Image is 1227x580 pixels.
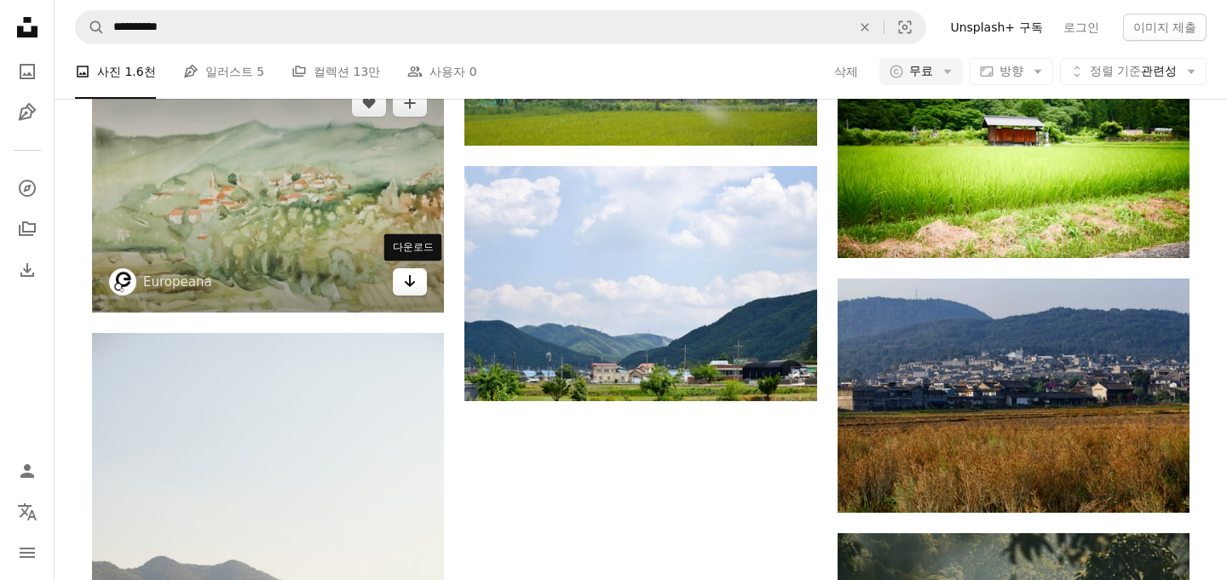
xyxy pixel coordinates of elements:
[10,454,44,488] a: 로그인 / 가입
[10,495,44,529] button: 언어
[10,95,44,129] a: 일러스트
[10,212,44,246] a: 컬렉션
[469,62,477,81] span: 0
[879,58,963,85] button: 무료
[833,58,859,85] button: 삭제
[183,44,264,99] a: 일러스트 5
[1123,14,1207,41] button: 이미지 제출
[92,72,444,313] img: 산속 마을의 수채화
[940,14,1052,41] a: Unsplash+ 구독
[76,11,105,43] button: Unsplash 검색
[10,171,44,205] a: 탐색
[143,273,212,290] a: Europeana
[846,11,884,43] button: 삭제
[291,44,380,99] a: 컬렉션 13만
[884,11,925,43] button: 시각적 검색
[384,234,442,261] div: 다운로드
[838,132,1190,147] a: 낮에는 푸른 잔디밭에 있는 갈색 목조 주택
[464,275,816,290] a: 낮에는 흰 구름 아래 녹색 산 근처의 흰색과 갈색 콘크리트 건물
[909,63,933,80] span: 무료
[92,184,444,199] a: 산속 마을의 수채화
[352,89,386,117] button: 좋아요
[10,55,44,89] a: 사진
[256,62,264,81] span: 5
[354,62,381,81] span: 13만
[393,89,427,117] button: 컬렉션에 추가
[407,44,476,99] a: 사용자 0
[109,268,136,296] img: Europeana의 프로필로 이동
[464,166,816,401] img: 낮에는 흰 구름 아래 녹색 산 근처의 흰색과 갈색 콘크리트 건물
[10,10,44,48] a: 홈 — Unsplash
[970,58,1053,85] button: 방향
[75,10,926,44] form: 사이트 전체에서 이미지 찾기
[838,23,1190,258] img: 낮에는 푸른 잔디밭에 있는 갈색 목조 주택
[1090,63,1177,80] span: 관련성
[393,268,427,296] a: 다운로드
[838,279,1190,513] img: 산속의 마을
[999,64,1023,78] span: 방향
[10,536,44,570] button: 메뉴
[1060,58,1207,85] button: 정렬 기준관련성
[10,253,44,287] a: 다운로드 내역
[1090,64,1141,78] span: 정렬 기준
[838,388,1190,403] a: 산속의 마을
[1053,14,1109,41] a: 로그인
